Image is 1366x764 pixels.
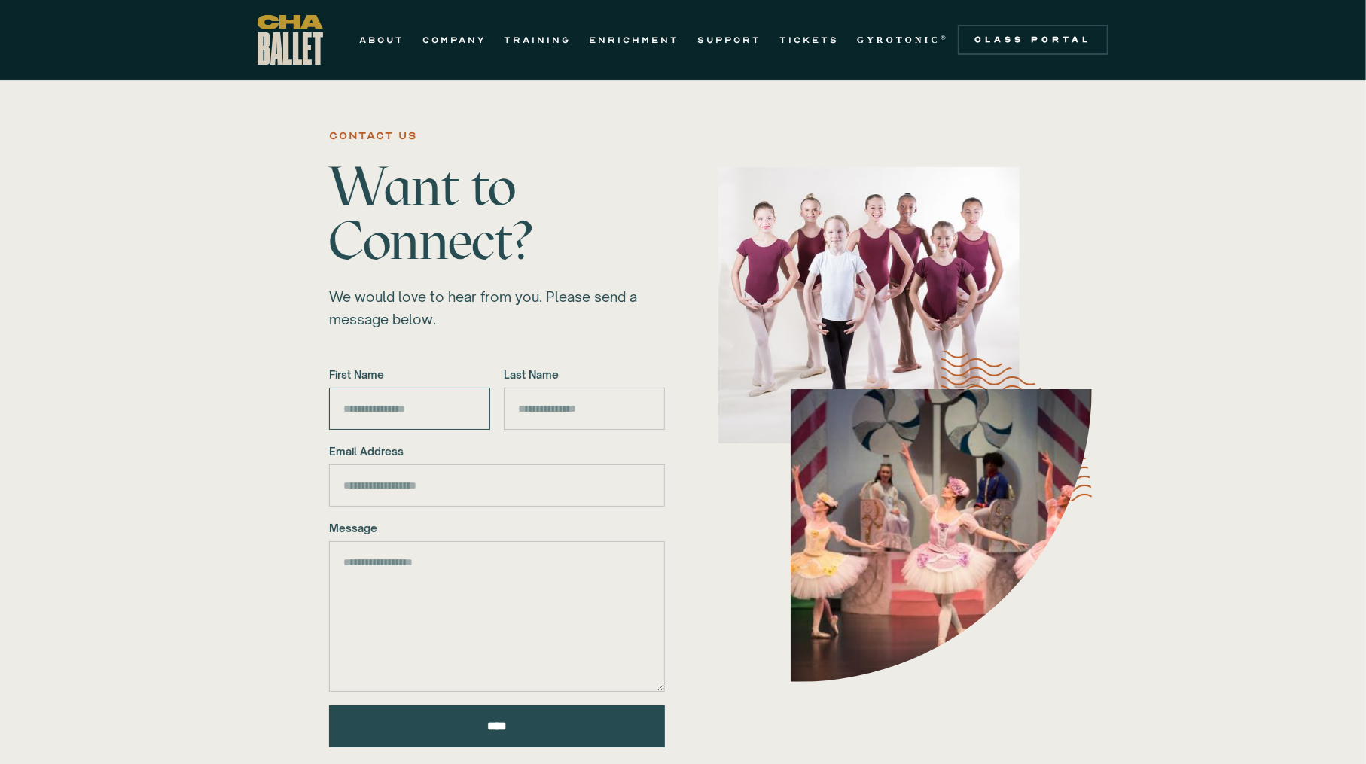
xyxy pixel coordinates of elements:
a: GYROTONIC® [857,31,949,49]
div: contact us [329,127,417,145]
a: home [258,15,323,65]
label: Message [329,520,665,537]
div: Class Portal [967,34,1099,46]
a: TRAINING [504,31,571,49]
a: ENRICHMENT [589,31,679,49]
a: SUPPORT [697,31,761,49]
div: We would love to hear from you. Please send a message below. [329,285,665,330]
label: Email Address [329,443,665,460]
h1: Want to Connect? [329,159,665,267]
a: Class Portal [958,25,1108,55]
a: COMPANY [422,31,486,49]
label: First Name [329,367,490,383]
form: Newsletter 1 [329,367,665,747]
a: ABOUT [359,31,404,49]
label: Last Name [504,367,665,383]
strong: GYROTONIC [857,35,941,45]
sup: ® [941,34,949,41]
a: TICKETS [779,31,839,49]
